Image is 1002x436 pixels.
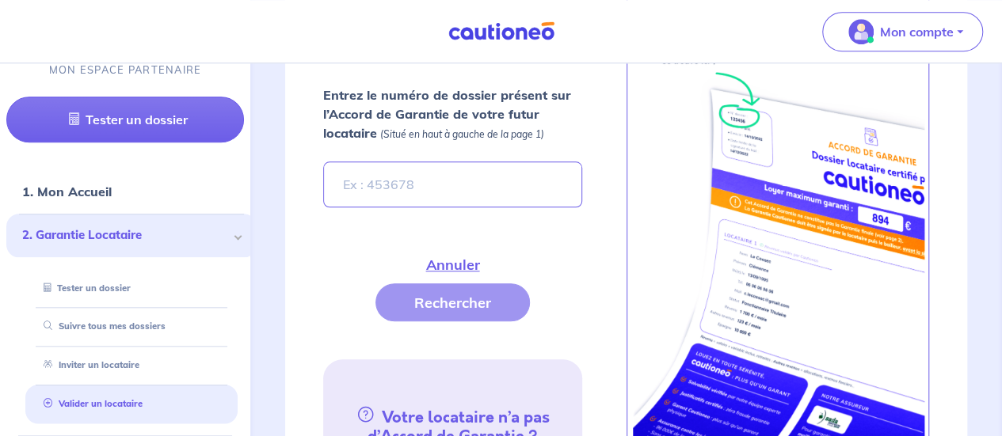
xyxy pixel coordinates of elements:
span: 2. Garantie Locataire [22,226,229,245]
button: illu_account_valid_menu.svgMon compte [822,12,983,51]
div: Valider un locataire [25,391,238,417]
a: Valider un locataire [37,398,143,409]
div: Tester un dossier [25,275,238,301]
img: illu_account_valid_menu.svg [848,19,874,44]
em: (Situé en haut à gauche de la page 1) [380,128,544,140]
strong: Entrez le numéro de dossier présent sur l’Accord de Garantie de votre futur locataire [323,87,571,141]
button: Annuler [387,245,518,283]
a: Suivre tous mes dossiers [37,321,166,332]
a: Tester un dossier [37,282,131,294]
div: 2. Garantie Locataire [6,214,257,257]
a: 1. Mon Accueil [22,184,112,199]
a: Tester un dossier [6,97,244,142]
input: Ex : 453678 [323,161,581,207]
p: MON ESPACE PARTENAIRE [49,63,202,78]
img: Cautioneo [442,21,561,41]
div: 1. Mon Accueil [6,176,244,207]
p: Mon compte [880,22,954,41]
div: Suivre tous mes dossiers [25,314,238,340]
a: Inviter un locataire [37,359,139,370]
div: Inviter un locataire [25,352,238,378]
